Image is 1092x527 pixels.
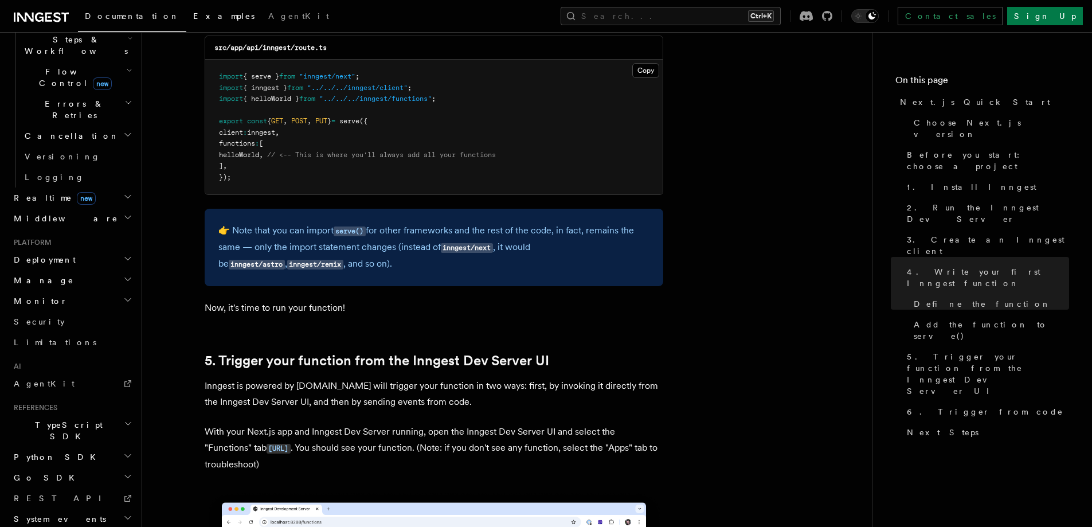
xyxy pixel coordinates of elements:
[219,139,255,147] span: functions
[205,424,663,473] p: With your Next.js app and Inngest Dev Server running, open the Inngest Dev Server UI and select t...
[307,84,408,92] span: "../../../inngest/client"
[895,92,1069,112] a: Next.js Quick Start
[14,338,96,347] span: Limitations
[907,266,1069,289] span: 4. Write your first Inngest function
[748,10,774,22] kbd: Ctrl+K
[25,152,100,161] span: Versioning
[9,472,81,483] span: Go SDK
[243,95,299,103] span: { helloWorld }
[218,222,649,272] p: 👉 Note that you can import for other frameworks and the rest of the code, in fact, remains the sa...
[93,77,112,90] span: new
[902,346,1069,401] a: 5. Trigger your function from the Inngest Dev Server UI
[25,173,84,182] span: Logging
[902,177,1069,197] a: 1. Install Inngest
[9,467,135,488] button: Go SDK
[9,451,103,463] span: Python SDK
[14,379,75,388] span: AgentKit
[271,117,283,125] span: GET
[219,84,243,92] span: import
[9,254,76,266] span: Deployment
[267,442,291,453] a: [URL]
[902,401,1069,422] a: 6. Trigger from code
[9,208,135,229] button: Middleware
[9,373,135,394] a: AgentKit
[907,202,1069,225] span: 2. Run the Inngest Dev Server
[14,494,111,503] span: REST API
[186,3,261,31] a: Examples
[20,130,119,142] span: Cancellation
[279,72,295,80] span: from
[359,117,367,125] span: ({
[219,117,243,125] span: export
[283,117,287,125] span: ,
[334,225,366,236] a: serve()
[259,151,263,159] span: ,
[408,84,412,92] span: ;
[902,422,1069,443] a: Next Steps
[9,188,135,208] button: Realtimenew
[243,84,287,92] span: { inngest }
[219,95,243,103] span: import
[909,314,1069,346] a: Add the function to serve()
[20,34,128,57] span: Steps & Workflows
[898,7,1003,25] a: Contact sales
[223,162,227,170] span: ,
[243,128,247,136] span: :
[20,93,135,126] button: Errors & Retries
[20,167,135,188] a: Logging
[299,95,315,103] span: from
[9,275,74,286] span: Manage
[9,362,21,371] span: AI
[275,128,279,136] span: ,
[219,128,243,136] span: client
[902,145,1069,177] a: Before you start: choose a project
[9,403,57,412] span: References
[902,229,1069,261] a: 3. Create an Inngest client
[78,3,186,32] a: Documentation
[907,427,979,438] span: Next Steps
[259,139,263,147] span: [
[9,415,135,447] button: TypeScript SDK
[907,351,1069,397] span: 5. Trigger your function from the Inngest Dev Server UI
[907,181,1036,193] span: 1. Install Inngest
[9,513,106,525] span: System events
[334,227,366,236] code: serve()
[247,117,267,125] span: const
[9,291,135,311] button: Monitor
[9,9,135,188] div: Inngest Functions
[267,151,496,159] span: // <-- This is where you'll always add all your functions
[287,84,303,92] span: from
[902,261,1069,294] a: 4. Write your first Inngest function
[441,243,493,253] code: inngest/next
[193,11,255,21] span: Examples
[9,311,135,332] a: Security
[20,29,135,61] button: Steps & Workflows
[632,63,659,78] button: Copy
[432,95,436,103] span: ;
[327,117,331,125] span: }
[9,213,118,224] span: Middleware
[9,419,124,442] span: TypeScript SDK
[914,117,1069,140] span: Choose Next.js version
[902,197,1069,229] a: 2. Run the Inngest Dev Server
[9,332,135,353] a: Limitations
[219,151,259,159] span: helloWorld
[267,444,291,454] code: [URL]
[20,66,126,89] span: Flow Control
[243,72,279,80] span: { serve }
[9,488,135,509] a: REST API
[315,117,327,125] span: PUT
[268,11,329,21] span: AgentKit
[85,11,179,21] span: Documentation
[9,270,135,291] button: Manage
[9,447,135,467] button: Python SDK
[907,234,1069,257] span: 3. Create an Inngest client
[287,260,343,270] code: inngest/remix
[339,117,359,125] span: serve
[331,117,335,125] span: =
[914,319,1069,342] span: Add the function to serve()
[9,238,52,247] span: Platform
[291,117,307,125] span: POST
[307,117,311,125] span: ,
[77,192,96,205] span: new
